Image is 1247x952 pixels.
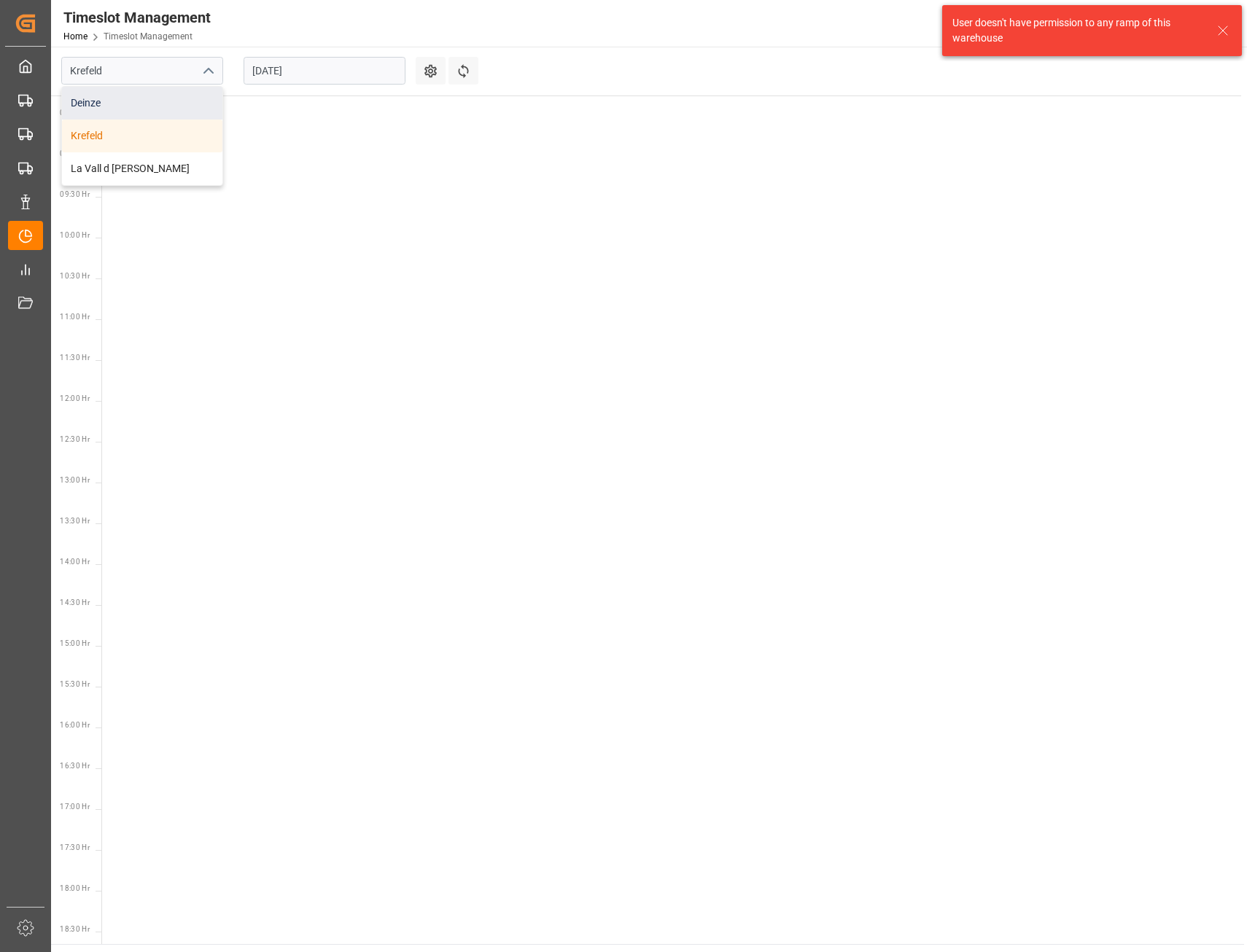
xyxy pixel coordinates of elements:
span: 16:00 Hr [60,721,90,729]
button: close menu [196,60,218,82]
span: 12:00 Hr [60,394,90,402]
span: 11:00 Hr [60,313,90,321]
input: DD.MM.YYYY [244,57,405,85]
span: 16:30 Hr [60,762,90,770]
span: 17:30 Hr [60,843,90,851]
span: 17:00 Hr [60,803,90,811]
span: 15:00 Hr [60,639,90,647]
div: Timeslot Management [63,7,211,28]
span: 10:30 Hr [60,272,90,280]
span: 14:00 Hr [60,558,90,566]
input: Type to search/select [61,57,223,85]
span: 12:30 Hr [60,435,90,443]
div: Deinze [62,87,222,120]
span: 15:30 Hr [60,680,90,688]
span: 13:00 Hr [60,476,90,484]
span: 09:00 Hr [60,149,90,157]
span: 13:30 Hr [60,517,90,525]
span: 18:00 Hr [60,884,90,892]
span: 09:30 Hr [60,190,90,198]
div: User doesn't have permission to any ramp of this warehouse [952,15,1203,46]
a: Home [63,31,88,42]
div: La Vall d [PERSON_NAME] [62,152,222,185]
span: 18:30 Hr [60,925,90,933]
div: Krefeld [62,120,222,152]
span: 14:30 Hr [60,598,90,606]
span: 08:30 Hr [60,109,90,117]
span: 10:00 Hr [60,231,90,239]
span: 11:30 Hr [60,354,90,362]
